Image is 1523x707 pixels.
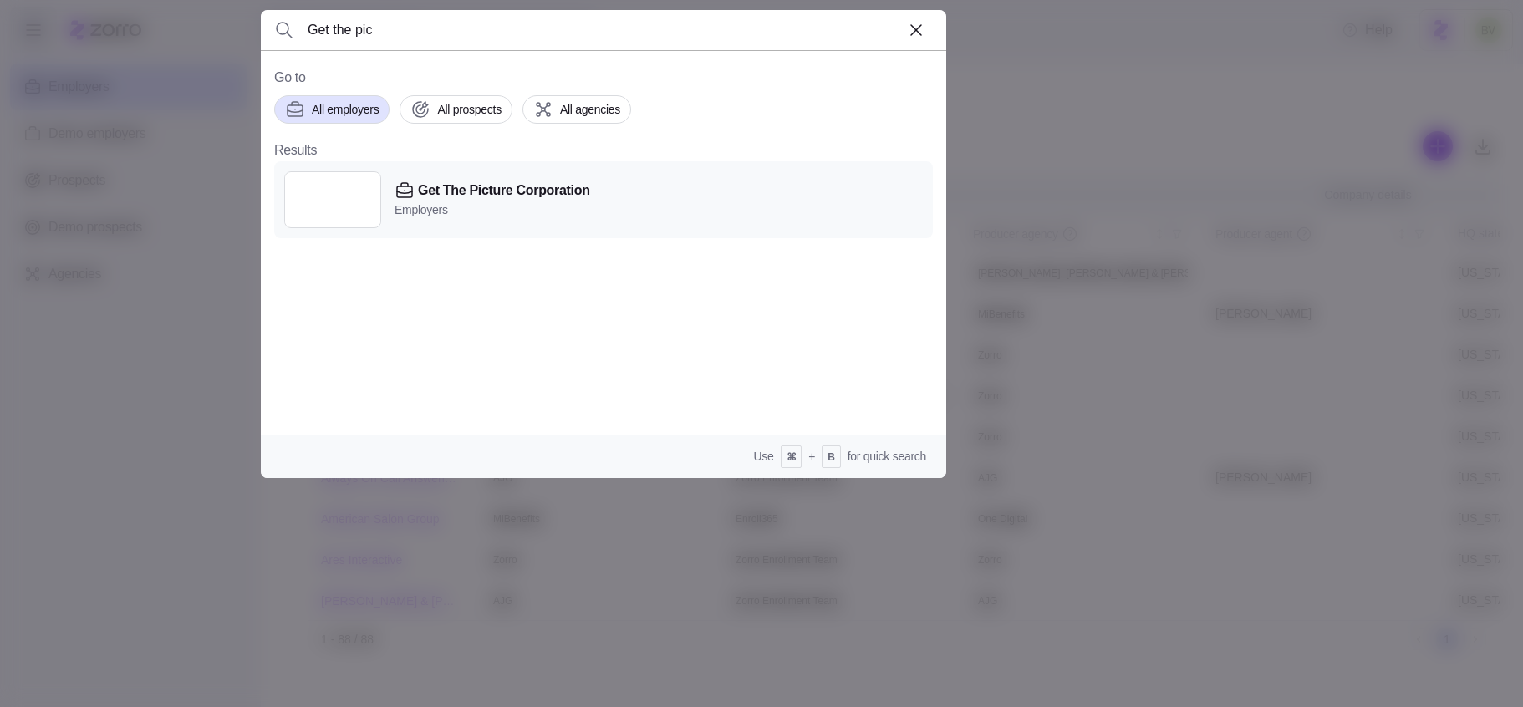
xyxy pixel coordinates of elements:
span: All prospects [441,101,509,118]
span: for quick search [841,448,926,465]
span: ⌘ [780,451,790,465]
span: B [823,451,829,465]
span: Employers [395,201,591,218]
img: Employer logo [285,176,380,223]
span: Results [274,140,317,161]
button: All agencies [531,95,643,124]
span: + [802,448,810,465]
span: Go to [274,68,933,89]
button: All prospects [403,95,520,124]
span: All agencies [568,101,632,118]
span: All employers [312,101,382,118]
span: Get The Picture Corporation [418,181,591,201]
span: Use [747,448,767,465]
button: All employers [274,95,393,124]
